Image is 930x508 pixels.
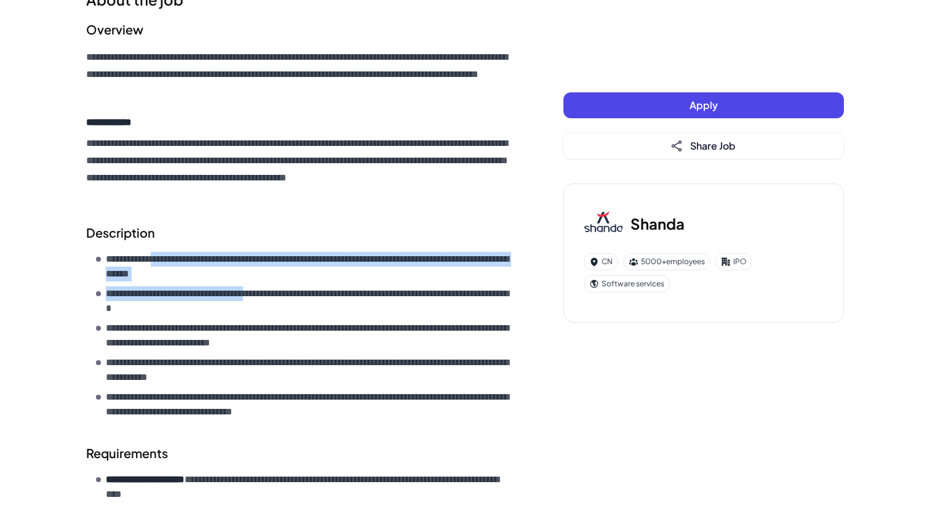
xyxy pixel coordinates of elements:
[86,444,514,462] h2: Requirements
[690,139,736,152] span: Share Job
[630,212,685,235] h3: Shanda
[563,92,844,118] button: Apply
[86,224,514,242] h2: Description
[86,20,514,39] h2: Overview
[690,99,718,111] span: Apply
[623,253,710,270] div: 5000+ employees
[584,253,618,270] div: CN
[584,275,670,292] div: Software services
[563,133,844,159] button: Share Job
[584,204,623,243] img: Sh
[715,253,752,270] div: IPO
